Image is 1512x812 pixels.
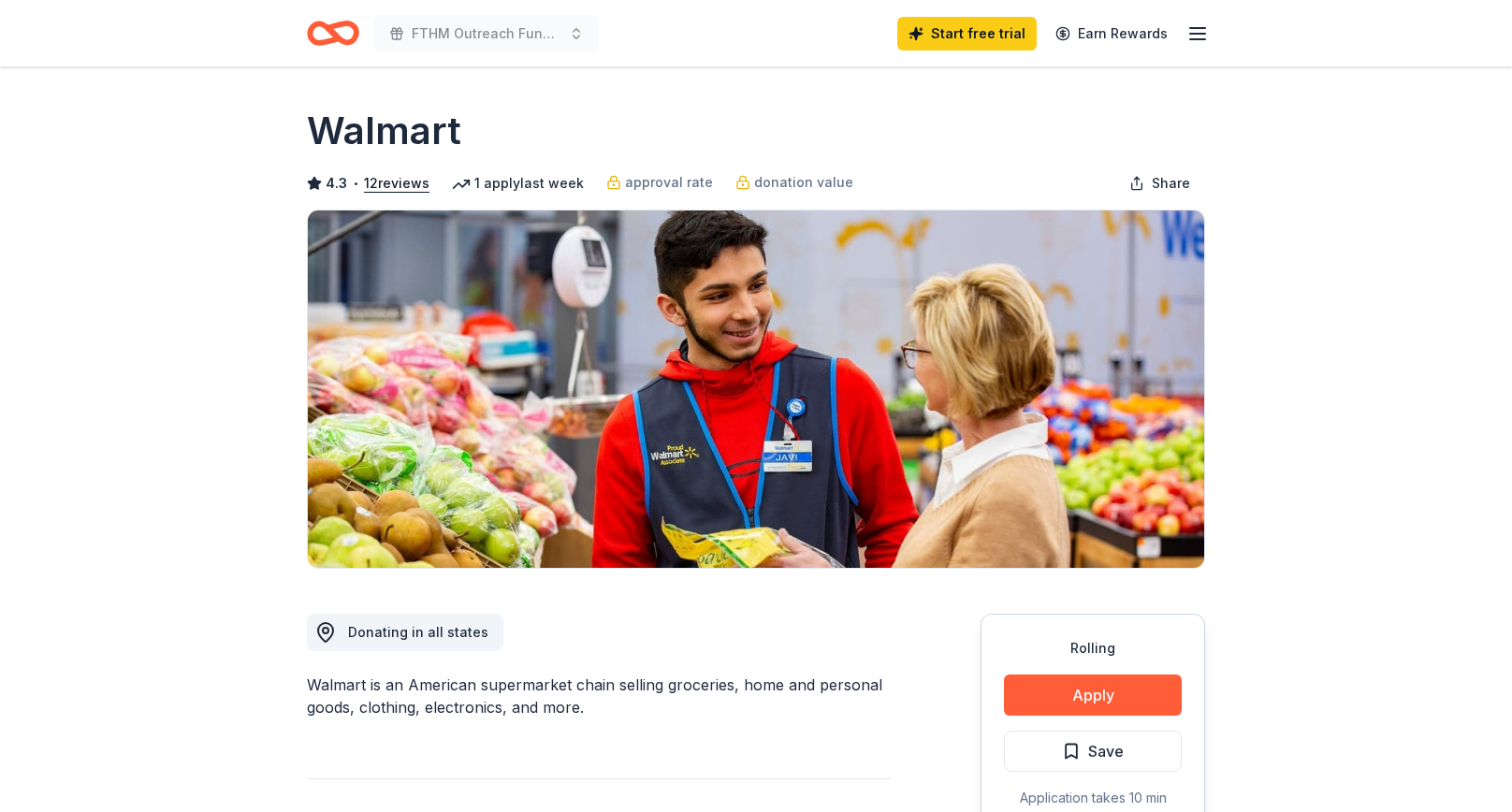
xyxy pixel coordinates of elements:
[735,171,853,194] a: donation value
[326,172,347,195] span: 4.3
[1044,17,1179,51] a: Earn Rewards
[412,22,561,45] span: FTHM Outreach Fundraiser
[1152,172,1190,195] span: Share
[1004,731,1182,772] button: Save
[353,176,359,191] span: •
[307,674,891,718] div: Walmart is an American supermarket chain selling groceries, home and personal goods, clothing, el...
[364,172,429,195] button: 12reviews
[754,171,853,194] span: donation value
[1088,739,1124,763] span: Save
[1004,787,1182,809] div: Application takes 10 min
[897,17,1037,51] a: Start free trial
[1004,637,1182,660] div: Rolling
[307,11,359,55] a: Home
[606,171,713,194] a: approval rate
[348,624,488,640] span: Donating in all states
[308,210,1204,568] img: Image for Walmart
[374,15,599,52] button: FTHM Outreach Fundraiser
[452,172,584,195] div: 1 apply last week
[1004,674,1182,716] button: Apply
[1114,165,1205,202] button: Share
[307,105,461,157] h1: Walmart
[625,171,713,194] span: approval rate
